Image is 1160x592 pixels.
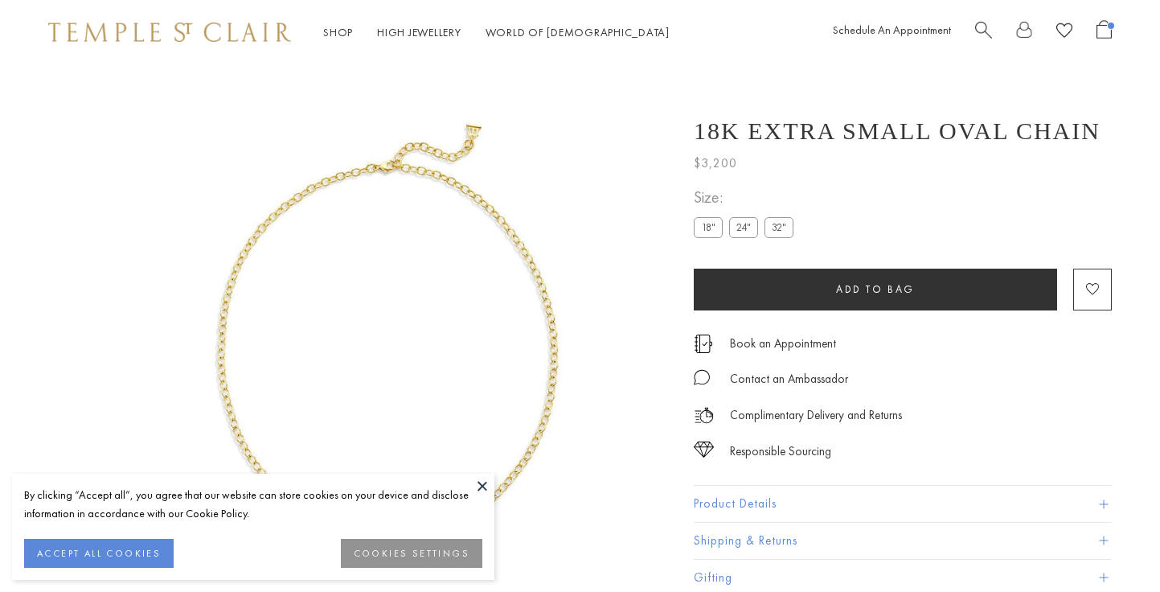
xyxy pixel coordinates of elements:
[24,486,482,523] div: By clicking “Accept all”, you agree that our website can store cookies on your device and disclos...
[694,217,723,237] label: 18"
[836,282,915,296] span: Add to bag
[694,335,713,353] img: icon_appointment.svg
[341,539,482,568] button: COOKIES SETTINGS
[694,369,710,385] img: MessageIcon-01_2.svg
[694,117,1101,145] h1: 18K Extra Small Oval Chain
[975,20,992,45] a: Search
[694,153,737,174] span: $3,200
[1096,20,1112,45] a: Open Shopping Bag
[323,23,670,43] nav: Main navigation
[1056,20,1072,45] a: View Wishlist
[694,184,800,211] span: Size:
[730,335,836,352] a: Book an Appointment
[323,25,353,39] a: ShopShop
[1080,516,1144,576] iframe: Gorgias live chat messenger
[694,523,1112,559] button: Shipping & Returns
[730,405,902,425] p: Complimentary Delivery and Returns
[729,217,758,237] label: 24"
[694,442,714,458] img: icon_sourcing.svg
[48,23,291,42] img: Temple St. Clair
[694,405,714,425] img: icon_delivery.svg
[24,539,174,568] button: ACCEPT ALL COOKIES
[833,23,951,37] a: Schedule An Appointment
[730,442,831,462] div: Responsible Sourcing
[694,269,1057,310] button: Add to bag
[730,369,848,389] div: Contact an Ambassador
[764,217,793,237] label: 32"
[377,25,461,39] a: High JewelleryHigh Jewellery
[694,486,1112,522] button: Product Details
[486,25,670,39] a: World of [DEMOGRAPHIC_DATA]World of [DEMOGRAPHIC_DATA]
